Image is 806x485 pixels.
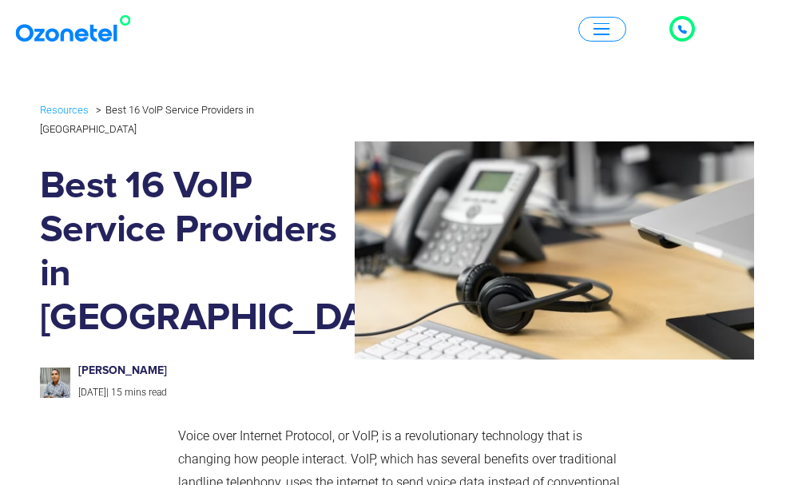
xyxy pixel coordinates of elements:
img: prashanth-kancherla_avatar-200x200.jpeg [40,368,70,398]
span: mins read [125,387,167,398]
h1: Best 16 VoIP Service Providers in [GEOGRAPHIC_DATA] [40,165,343,340]
h6: [PERSON_NAME] [78,364,327,378]
span: 15 [111,387,122,398]
p: | [78,384,327,402]
a: Resources [40,101,89,119]
span: [DATE] [78,387,106,398]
